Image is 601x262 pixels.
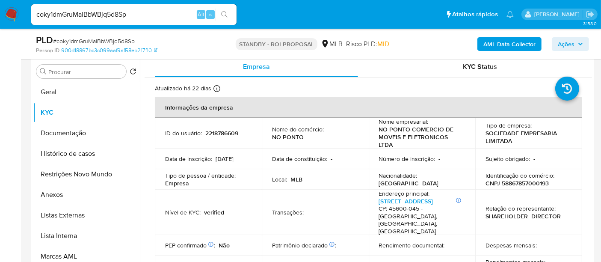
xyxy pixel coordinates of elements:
[33,185,140,205] button: Anexos
[486,241,537,249] p: Despesas mensais :
[379,155,435,163] p: Número de inscrição :
[31,9,237,20] input: Pesquise usuários ou casos...
[165,129,202,137] p: ID do usuário :
[486,212,561,220] p: SHAREHOLDER_DIRECTOR
[272,155,327,163] p: Data de constituição :
[331,155,332,163] p: -
[379,205,462,235] h4: CP: 45600-045 - [GEOGRAPHIC_DATA], [GEOGRAPHIC_DATA], [GEOGRAPHIC_DATA]
[379,172,417,179] p: Nacionalidade :
[486,122,532,129] p: Tipo de empresa :
[379,125,462,149] p: NO PONTO COMERCIO DE MOVEIS E ELETRONICOS LTDA
[33,205,140,226] button: Listas Externas
[540,241,542,249] p: -
[506,11,514,18] a: Notificações
[379,241,445,249] p: Rendimento documental :
[165,155,212,163] p: Data de inscrição :
[377,39,389,49] span: MID
[321,39,343,49] div: MLB
[272,208,304,216] p: Transações :
[209,10,212,18] span: s
[463,62,497,71] span: KYC Status
[155,97,582,118] th: Informações da empresa
[216,155,234,163] p: [DATE]
[165,241,215,249] p: PEP confirmado :
[205,129,238,137] p: 2218786609
[486,129,568,145] p: SOCIEDADE EMPRESARIA LIMITADA
[33,82,140,102] button: Geral
[53,37,135,45] span: # coky1dmGruMalBbWBjq5d8Sp
[219,241,230,249] p: Não
[33,123,140,143] button: Documentação
[583,20,597,27] span: 3.158.0
[216,9,233,21] button: search-icon
[36,33,53,47] b: PLD
[486,179,549,187] p: CNPJ 58867857000193
[204,208,224,216] p: verified
[340,241,341,249] p: -
[40,68,47,75] button: Procurar
[586,10,595,19] a: Sair
[198,10,204,18] span: Alt
[379,179,439,187] p: [GEOGRAPHIC_DATA]
[33,143,140,164] button: Histórico de casos
[379,190,430,197] p: Endereço principal :
[452,10,498,19] span: Atalhos rápidos
[307,208,309,216] p: -
[165,208,201,216] p: Nível de KYC :
[272,125,324,133] p: Nome do comércio :
[534,10,583,18] p: erico.trevizan@mercadopago.com.br
[165,172,236,179] p: Tipo de pessoa / entidade :
[130,68,136,77] button: Retornar ao pedido padrão
[290,176,302,183] p: MLB
[36,47,59,54] b: Person ID
[486,155,530,163] p: Sujeito obrigado :
[272,176,287,183] p: Local :
[439,155,441,163] p: -
[379,197,433,205] a: [STREET_ADDRESS]
[558,37,574,51] span: Ações
[48,68,123,76] input: Procurar
[155,84,211,92] p: Atualizado há 22 dias
[243,62,270,71] span: Empresa
[272,241,336,249] p: Patrimônio declarado :
[165,179,189,187] p: Empresa
[236,38,317,50] p: STANDBY - ROI PROPOSAL
[33,226,140,246] button: Lista Interna
[346,39,389,49] span: Risco PLD:
[533,155,535,163] p: -
[486,205,556,212] p: Relação do representante :
[483,37,536,51] b: AML Data Collector
[448,241,450,249] p: -
[477,37,542,51] button: AML Data Collector
[61,47,157,54] a: 900d18867bc3c099aaf9af58eb217f10
[33,102,140,123] button: KYC
[379,118,429,125] p: Nome empresarial :
[33,164,140,185] button: Restrições Novo Mundo
[486,172,554,179] p: Identificação do comércio :
[552,37,589,51] button: Ações
[272,133,304,141] p: NO PONTO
